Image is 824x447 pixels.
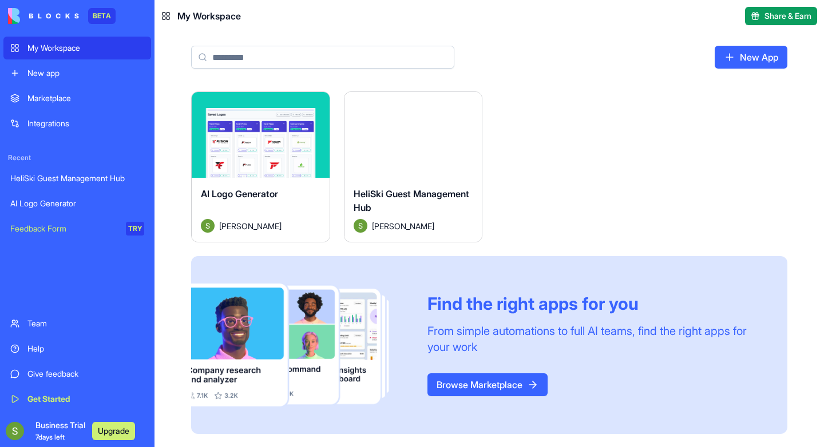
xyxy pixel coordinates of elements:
span: Recent [3,153,151,162]
div: AI Logo Generator [10,198,144,209]
span: HeliSki Guest Management Hub [354,188,469,213]
img: Frame_181_egmpey.png [191,284,409,406]
a: AI Logo Generator [3,192,151,215]
button: Share & Earn [745,7,817,25]
div: Help [27,343,144,354]
span: 7 days left [35,433,65,441]
img: logo [8,8,79,24]
a: AI Logo GeneratorAvatar[PERSON_NAME] [191,91,330,242]
div: My Workspace [27,42,144,54]
a: Give feedback [3,362,151,385]
a: Team [3,312,151,335]
div: Marketplace [27,93,144,104]
div: Get Started [27,393,144,405]
div: BETA [88,8,116,24]
div: Feedback Form [10,223,118,234]
img: Avatar [354,219,367,233]
span: [PERSON_NAME] [372,220,434,232]
a: HeliSki Guest Management Hub [3,167,151,190]
a: New app [3,62,151,85]
a: HeliSki Guest Management HubAvatar[PERSON_NAME] [344,91,483,242]
span: AI Logo Generator [201,188,278,199]
a: Marketplace [3,87,151,110]
a: Integrations [3,112,151,135]
div: Give feedback [27,368,144,380]
span: Share & Earn [764,10,811,22]
div: From simple automations to full AI teams, find the right apps for your work [427,323,760,355]
div: TRY [126,222,144,236]
a: My Workspace [3,37,151,59]
a: BETA [8,8,116,24]
span: My Workspace [177,9,241,23]
a: Get Started [3,388,151,410]
a: Browse Marketplace [427,373,548,396]
a: Help [3,337,151,360]
div: Find the right apps for you [427,293,760,314]
img: Avatar [201,219,215,233]
a: Feedback FormTRY [3,217,151,240]
div: Integrations [27,118,144,129]
div: HeliSki Guest Management Hub [10,173,144,184]
div: Team [27,318,144,329]
button: Upgrade [92,422,135,440]
span: Business Trial [35,420,85,442]
a: New App [715,46,787,69]
img: ACg8ocL_hEseGhaGQjKV5XvlxCKFQLiPco8bcLQzQysVvrCHxSRZkg=s96-c [6,422,24,440]
div: New app [27,67,144,79]
span: [PERSON_NAME] [219,220,282,232]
